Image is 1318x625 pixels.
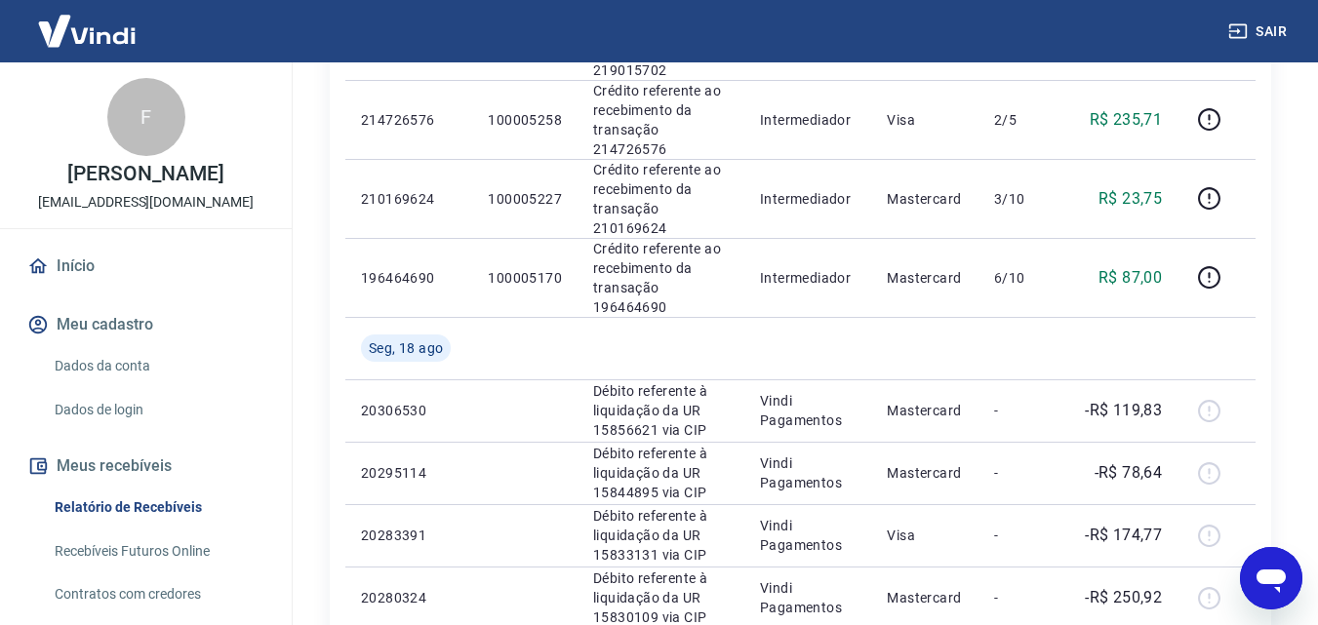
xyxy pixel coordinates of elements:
img: Vindi [23,1,150,60]
p: Vindi Pagamentos [760,578,856,617]
p: Vindi Pagamentos [760,391,856,430]
p: Mastercard [887,588,963,607]
p: [PERSON_NAME] [67,164,223,184]
p: - [994,588,1052,607]
p: 20295114 [361,463,457,483]
p: -R$ 174,77 [1085,524,1162,547]
p: Visa [887,526,963,545]
a: Contratos com credores [47,574,268,614]
div: F [107,78,185,156]
button: Meus recebíveis [23,445,268,488]
p: Intermediador [760,110,856,130]
p: Mastercard [887,268,963,288]
button: Meu cadastro [23,303,268,346]
a: Dados de login [47,390,268,430]
p: R$ 87,00 [1098,266,1162,290]
p: 100005258 [488,110,562,130]
p: Débito referente à liquidação da UR 15844895 via CIP [593,444,729,502]
p: 20283391 [361,526,457,545]
a: Recebíveis Futuros Online [47,531,268,571]
a: Início [23,245,268,288]
p: -R$ 250,92 [1085,586,1162,609]
span: Seg, 18 ago [369,338,443,358]
p: 210169624 [361,189,457,209]
p: 20280324 [361,588,457,607]
iframe: Botão para abrir a janela de mensagens [1240,547,1302,609]
a: Dados da conta [47,346,268,386]
p: - [994,526,1052,545]
p: R$ 235,71 [1090,108,1163,132]
p: -R$ 119,83 [1085,399,1162,422]
p: Crédito referente ao recebimento da transação 210169624 [593,160,729,238]
button: Sair [1224,14,1295,50]
p: 2/5 [994,110,1052,130]
p: Mastercard [887,463,963,483]
p: Crédito referente ao recebimento da transação 196464690 [593,239,729,317]
p: R$ 23,75 [1098,187,1162,211]
p: Intermediador [760,189,856,209]
p: 100005170 [488,268,562,288]
p: 100005227 [488,189,562,209]
p: Mastercard [887,189,963,209]
p: Débito referente à liquidação da UR 15833131 via CIP [593,506,729,565]
p: 6/10 [994,268,1052,288]
p: Débito referente à liquidação da UR 15856621 via CIP [593,381,729,440]
p: 3/10 [994,189,1052,209]
p: Mastercard [887,401,963,420]
p: Visa [887,110,963,130]
p: - [994,401,1052,420]
p: - [994,463,1052,483]
p: Crédito referente ao recebimento da transação 214726576 [593,81,729,159]
p: 196464690 [361,268,457,288]
a: Relatório de Recebíveis [47,488,268,527]
p: -R$ 78,64 [1095,461,1163,485]
p: Vindi Pagamentos [760,516,856,555]
p: 214726576 [361,110,457,130]
p: Intermediador [760,268,856,288]
p: 20306530 [361,401,457,420]
p: [EMAIL_ADDRESS][DOMAIN_NAME] [38,192,254,213]
p: Vindi Pagamentos [760,453,856,492]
